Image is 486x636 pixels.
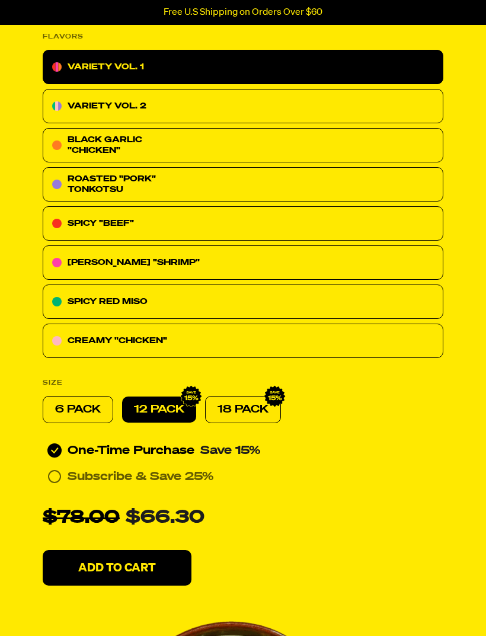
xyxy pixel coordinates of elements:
img: 0be15cd5-tom-youm-shrimp.svg [52,258,62,267]
div: [PERSON_NAME] "SHRIMP" [43,245,443,280]
div: CREAMY "CHICKEN" [43,324,443,358]
p: Free U.S Shipping on Orders Over $60 [164,7,322,18]
p: FLAVORS [43,30,84,44]
div: BLACK GARLIC "CHICKEN" [43,128,443,162]
p: CREAMY "CHICKEN" [68,334,167,348]
p: SIZE [43,376,63,390]
img: icon-variety-vol-1.svg [52,62,62,72]
div: 12 PACK [122,397,196,423]
span: ROASTED "PORK" TONKOTSU [68,175,156,194]
p: $78.00 [43,504,120,532]
img: icon-variety-vol2.svg [52,101,62,111]
button: Add To Cart [43,550,191,586]
p: Add To Cart [78,562,156,574]
div: SPICY RED MISO [43,285,443,319]
div: VARIETY VOL. 2 [43,89,443,123]
p: SPICY RED MISO [68,295,148,309]
p: 18 PACK [218,402,268,417]
img: c10dfa8e-creamy-chicken.svg [52,336,62,346]
p: 6 PACK [55,402,101,417]
p: VARIETY VOL. 2 [68,99,146,113]
p: 12 PACK [134,402,184,417]
img: 57ed4456-roasted-pork-tonkotsu.svg [52,180,62,189]
div: SPICY "BEEF" [43,206,443,241]
img: icon-black-garlic-chicken.svg [52,140,62,150]
div: 18 PACK [205,396,281,423]
span: One-Time Purchase [68,443,194,458]
p: SPICY "BEEF" [68,216,134,231]
p: [PERSON_NAME] "SHRIMP" [68,255,200,270]
span: $66.30 [126,509,204,527]
img: 7abd0c97-spicy-beef.svg [52,219,62,228]
p: Subscribe & Save 25% [68,469,214,484]
div: 6 PACK [43,396,113,423]
img: fc2c7a02-spicy-red-miso.svg [52,297,62,306]
div: VARIETY VOL. 1 [43,50,443,84]
span: BLACK GARLIC "CHICKEN" [68,136,142,155]
p: VARIETY VOL. 1 [68,60,144,74]
span: Save 15% [200,445,261,456]
div: ROASTED "PORK" TONKOTSU [43,167,443,202]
